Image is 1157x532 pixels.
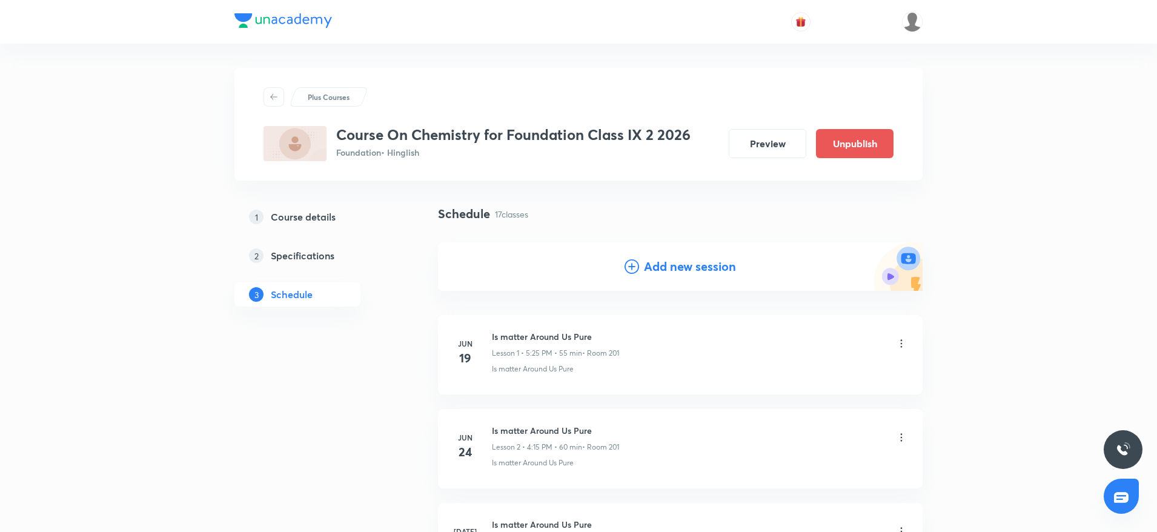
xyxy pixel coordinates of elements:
[453,432,477,443] h6: Jun
[453,443,477,461] h4: 24
[795,16,806,27] img: avatar
[234,13,332,28] img: Company Logo
[492,364,574,374] p: Is matter Around Us Pure
[249,210,264,224] p: 1
[453,338,477,349] h6: Jun
[492,518,619,531] h6: Is matter Around Us Pure
[271,210,336,224] h5: Course details
[234,244,399,268] a: 2Specifications
[249,287,264,302] p: 3
[308,91,350,102] p: Plus Courses
[492,330,619,343] h6: Is matter Around Us Pure
[791,12,811,32] button: avatar
[874,242,923,291] img: Add
[1116,442,1130,457] img: ttu
[438,205,490,223] h4: Schedule
[492,457,574,468] p: Is matter Around Us Pure
[264,126,327,161] img: 2F1D62B9-2789-4C2D-A1B4-7890F82612A3_plus.png
[816,129,893,158] button: Unpublish
[271,248,334,263] h5: Specifications
[336,126,691,144] h3: Course On Chemistry for Foundation Class IX 2 2026
[582,442,619,453] p: • Room 201
[582,348,619,359] p: • Room 201
[234,13,332,31] a: Company Logo
[902,12,923,32] img: Ankit Porwal
[249,248,264,263] p: 2
[271,287,313,302] h5: Schedule
[729,129,806,158] button: Preview
[453,349,477,367] h4: 19
[492,348,582,359] p: Lesson 1 • 5:25 PM • 55 min
[495,208,528,221] p: 17 classes
[644,258,736,276] h4: Add new session
[492,442,582,453] p: Lesson 2 • 4:15 PM • 60 min
[336,146,691,159] p: Foundation • Hinglish
[234,205,399,229] a: 1Course details
[492,424,619,437] h6: Is matter Around Us Pure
